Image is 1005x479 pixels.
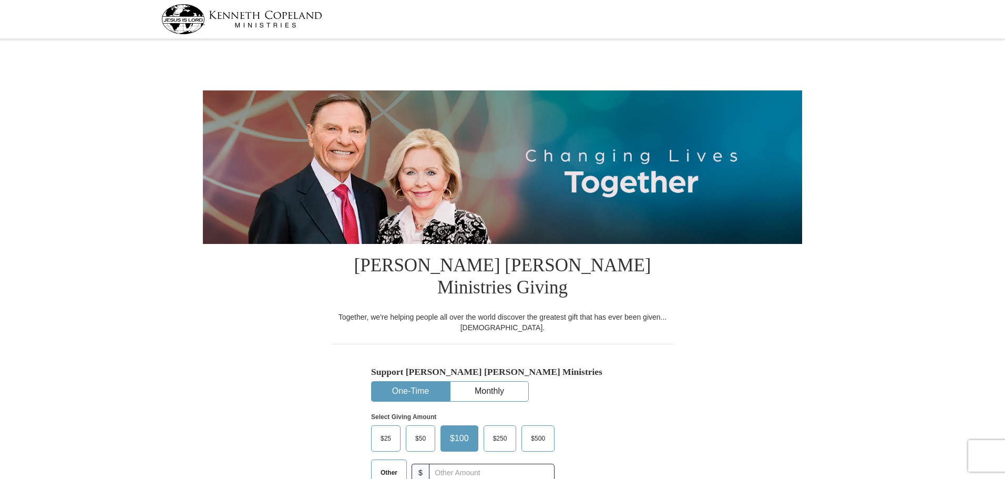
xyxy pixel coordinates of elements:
[445,431,474,446] span: $100
[410,431,431,446] span: $50
[526,431,550,446] span: $500
[371,413,436,421] strong: Select Giving Amount
[488,431,512,446] span: $250
[450,382,528,401] button: Monthly
[371,366,634,378] h5: Support [PERSON_NAME] [PERSON_NAME] Ministries
[375,431,396,446] span: $25
[332,312,673,333] div: Together, we're helping people all over the world discover the greatest gift that has ever been g...
[372,382,449,401] button: One-Time
[332,244,673,312] h1: [PERSON_NAME] [PERSON_NAME] Ministries Giving
[161,4,322,34] img: kcm-header-logo.svg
